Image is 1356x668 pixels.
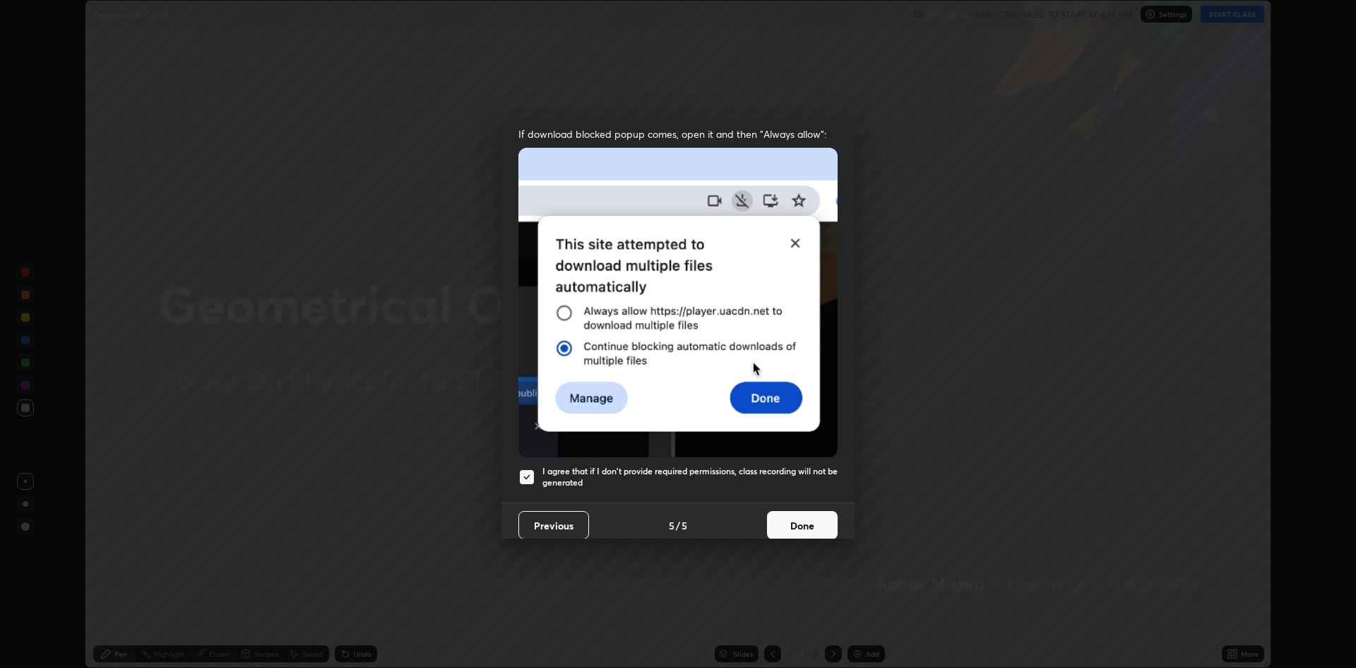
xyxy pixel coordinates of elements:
img: downloads-permission-blocked.gif [518,148,838,457]
h4: 5 [669,518,674,533]
h4: / [676,518,680,533]
h4: 5 [682,518,687,533]
h5: I agree that if I don't provide required permissions, class recording will not be generated [542,466,838,488]
span: If download blocked popup comes, open it and then "Always allow": [518,127,838,141]
button: Previous [518,511,589,539]
button: Done [767,511,838,539]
